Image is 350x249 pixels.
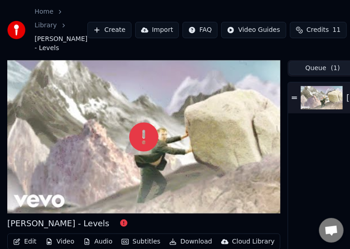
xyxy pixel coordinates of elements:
a: Library [35,21,57,30]
nav: breadcrumb [35,7,87,53]
button: Import [135,22,179,38]
span: [PERSON_NAME] - Levels [35,35,87,53]
button: FAQ [183,22,218,38]
button: Subtitles [118,235,164,248]
span: 11 [333,25,341,35]
button: Create [87,22,132,38]
button: Video Guides [221,22,286,38]
a: Open chat [319,218,344,243]
div: Cloud Library [232,237,274,246]
img: youka [7,21,25,39]
button: Edit [10,235,40,248]
div: [PERSON_NAME] - Levels [7,217,109,230]
button: Download [166,235,216,248]
span: Credits [307,25,329,35]
button: Video [42,235,78,248]
button: Credits11 [290,22,347,38]
span: ( 1 ) [331,64,340,73]
button: Audio [80,235,116,248]
a: Home [35,7,53,16]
